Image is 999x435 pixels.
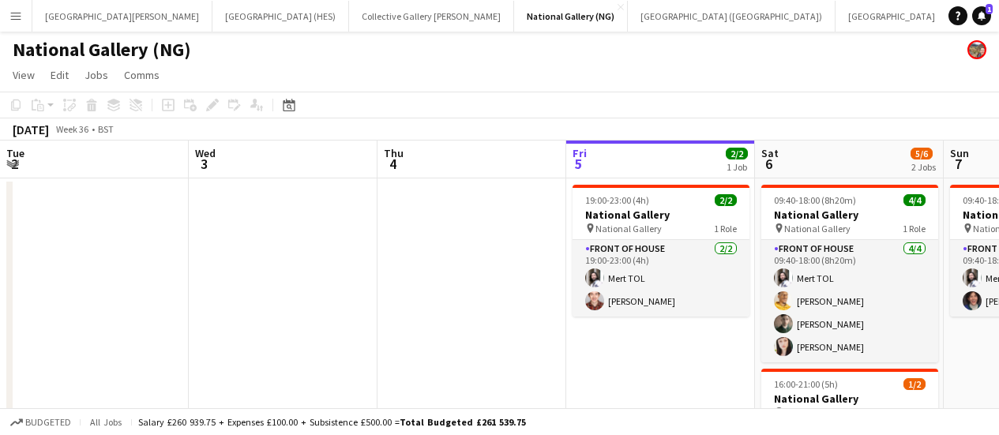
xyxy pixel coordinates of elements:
div: 1 Job [727,161,747,173]
span: 4 [381,155,404,173]
span: 1/2 [903,378,926,390]
app-job-card: 19:00-23:00 (4h)2/2National Gallery National Gallery1 RoleFront of House2/219:00-23:00 (4h)Mert T... [573,185,749,317]
span: Comms [124,68,160,82]
div: Salary £260 939.75 + Expenses £100.00 + Subsistence £500.00 = [138,416,526,428]
a: Edit [44,65,75,85]
a: 1 [972,6,991,25]
div: BST [98,123,114,135]
span: 5 [570,155,587,173]
span: National Gallery [595,223,662,234]
span: 7 [948,155,969,173]
a: Jobs [78,65,115,85]
app-user-avatar: Alyce Paton [967,40,986,59]
span: National Gallery [784,223,851,234]
button: Collective Gallery [PERSON_NAME] [349,1,514,32]
span: Total Budgeted £261 539.75 [400,416,526,428]
span: Fri [573,146,587,160]
span: 6 [759,155,779,173]
h3: National Gallery [761,392,938,406]
span: 09:40-18:00 (8h20m) [774,194,856,206]
button: [GEOGRAPHIC_DATA] ([GEOGRAPHIC_DATA]) [628,1,836,32]
span: 2 [4,155,24,173]
h1: National Gallery (NG) [13,38,191,62]
button: Budgeted [8,414,73,431]
div: 2 Jobs [911,161,936,173]
span: All jobs [87,416,125,428]
span: 1 [986,4,993,14]
span: 4/4 [903,194,926,206]
span: Tue [6,146,24,160]
span: Sun [950,146,969,160]
span: 2/2 [726,148,748,159]
button: [GEOGRAPHIC_DATA] (HES) [212,1,349,32]
span: 16:00-21:00 (5h) [774,378,838,390]
app-card-role: Front of House4/409:40-18:00 (8h20m)Mert TOL[PERSON_NAME][PERSON_NAME][PERSON_NAME] [761,240,938,362]
h3: National Gallery [573,208,749,222]
span: 5/6 [911,148,933,159]
span: 2/2 [715,194,737,206]
button: [GEOGRAPHIC_DATA] [836,1,948,32]
h3: National Gallery [761,208,938,222]
span: Edit [51,68,69,82]
app-job-card: 09:40-18:00 (8h20m)4/4National Gallery National Gallery1 RoleFront of House4/409:40-18:00 (8h20m)... [761,185,938,362]
app-card-role: Front of House2/219:00-23:00 (4h)Mert TOL[PERSON_NAME] [573,240,749,317]
span: View [13,68,35,82]
a: Comms [118,65,166,85]
span: Sat [761,146,779,160]
span: 19:00-23:00 (4h) [585,194,649,206]
button: [GEOGRAPHIC_DATA][PERSON_NAME] [32,1,212,32]
span: Thu [384,146,404,160]
span: 1 Role [903,407,926,418]
span: 1 Role [714,223,737,234]
span: National Gallery [784,407,851,418]
span: Jobs [85,68,108,82]
span: Wed [195,146,216,160]
span: Week 36 [52,123,92,135]
div: [DATE] [13,122,49,137]
button: National Gallery (NG) [514,1,628,32]
span: Budgeted [25,417,71,428]
a: View [6,65,41,85]
span: 3 [193,155,216,173]
span: 1 Role [903,223,926,234]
